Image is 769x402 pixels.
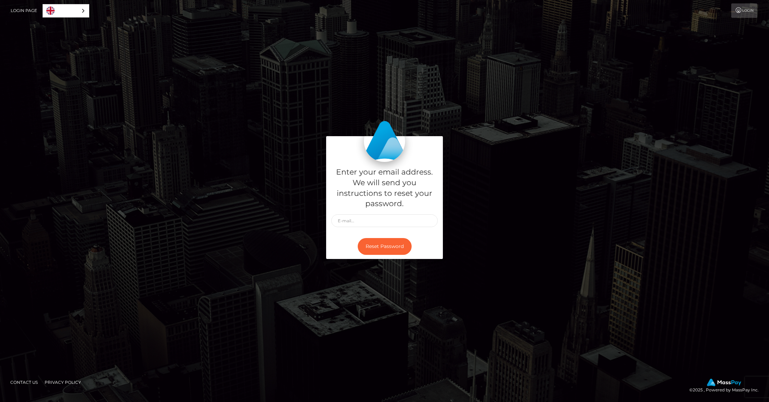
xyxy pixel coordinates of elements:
[42,377,84,388] a: Privacy Policy
[11,3,37,18] a: Login Page
[43,4,89,17] aside: Language selected: English
[8,377,41,388] a: Contact Us
[364,121,405,162] img: MassPay Login
[731,3,757,18] a: Login
[331,167,438,209] h5: Enter your email address. We will send you instructions to reset your password.
[43,4,89,17] a: English
[331,214,438,227] input: E-mail...
[707,379,741,386] img: MassPay
[43,4,89,17] div: Language
[358,238,412,255] button: Reset Password
[689,379,764,394] div: © 2025 , Powered by MassPay Inc.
